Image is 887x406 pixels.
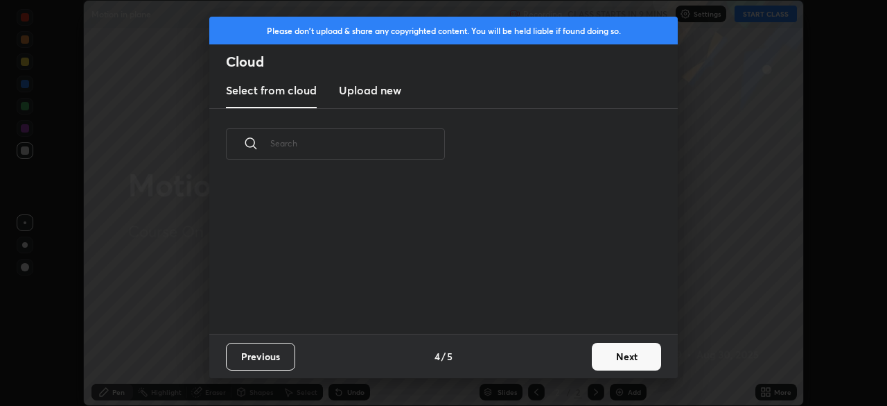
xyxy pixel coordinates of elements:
button: Previous [226,343,295,371]
button: Next [592,343,661,371]
h2: Cloud [226,53,678,71]
h3: Upload new [339,82,401,99]
div: grid [209,176,661,334]
input: Search [270,114,445,173]
h4: / [441,349,446,364]
h3: Select from cloud [226,82,317,99]
div: Please don't upload & share any copyrighted content. You will be held liable if found doing so. [209,17,678,44]
h4: 5 [447,349,453,364]
h4: 4 [434,349,440,364]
